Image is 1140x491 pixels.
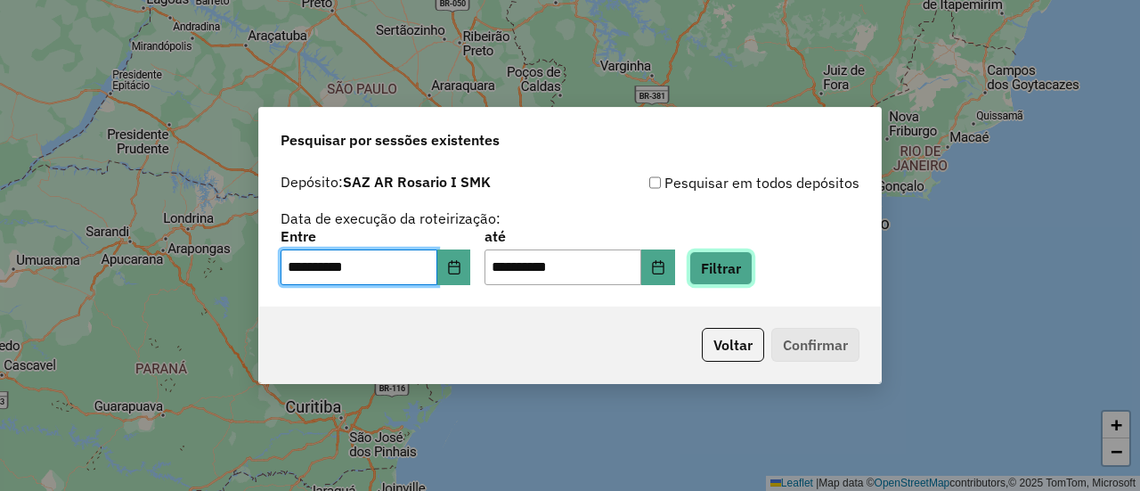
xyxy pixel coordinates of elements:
label: até [484,225,674,247]
button: Choose Date [437,250,471,285]
button: Choose Date [641,250,675,285]
label: Data de execução da roteirização: [281,208,501,229]
button: Filtrar [689,251,753,285]
div: Pesquisar em todos depósitos [570,172,859,193]
label: Depósito: [281,171,491,192]
strong: SAZ AR Rosario I SMK [343,173,491,191]
button: Voltar [702,328,764,362]
span: Pesquisar por sessões existentes [281,129,500,151]
label: Entre [281,225,470,247]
